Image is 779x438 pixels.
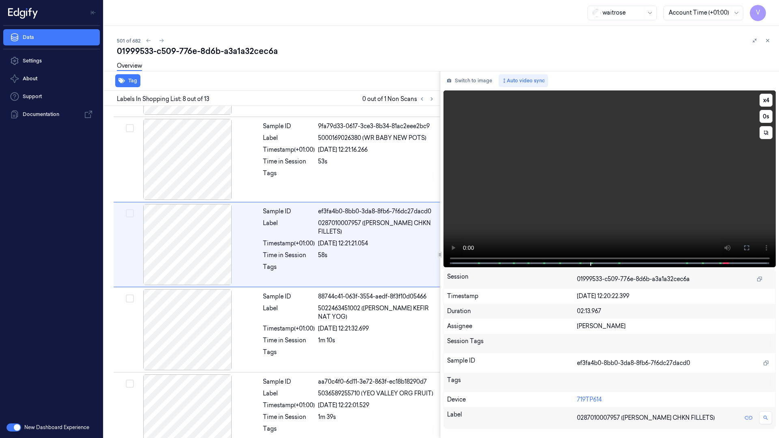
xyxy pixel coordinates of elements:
[447,395,577,404] div: Device
[577,275,690,283] span: 01999533-c509-776e-8d6b-a3a1a32cec6a
[117,37,140,44] span: 501 of 682
[577,292,772,301] div: [DATE] 12:20:22.399
[447,356,577,369] div: Sample ID
[447,337,577,350] div: Session Tags
[577,395,772,404] div: 719TP614
[263,239,315,248] div: Timestamp (+01:00)
[362,94,437,104] span: 0 out of 1 Non Scans
[263,169,315,182] div: Tags
[318,401,435,410] div: [DATE] 12:22:01.529
[318,389,433,398] span: 5036589255710 (YEO VALLEY ORG FRUIT)
[115,74,140,87] button: Tag
[447,376,577,389] div: Tags
[117,95,209,103] span: Labels In Shopping List: 8 out of 13
[443,74,495,87] button: Switch to image
[263,401,315,410] div: Timestamp (+01:00)
[447,322,577,331] div: Assignee
[760,110,773,123] button: 0s
[126,209,134,217] button: Select row
[126,124,134,132] button: Select row
[318,207,435,216] div: ef3fa4b0-8bb0-3da8-8fb6-7f6dc27dacd0
[3,29,100,45] a: Data
[577,359,690,367] span: ef3fa4b0-8bb0-3da8-8fb6-7f6dc27dacd0
[3,53,100,69] a: Settings
[263,134,315,142] div: Label
[117,45,773,57] div: 01999533-c509-776e-8d6b-a3a1a32cec6a
[263,425,315,438] div: Tags
[318,336,435,345] div: 1m 10s
[318,292,435,301] div: 88744c41-063f-3554-aedf-8f3f10d05466
[3,106,100,122] a: Documentation
[263,122,315,131] div: Sample ID
[117,62,142,71] a: Overview
[750,5,766,21] button: V
[263,348,315,361] div: Tags
[263,389,315,398] div: Label
[263,324,315,333] div: Timestamp (+01:00)
[263,292,315,301] div: Sample ID
[318,239,435,248] div: [DATE] 12:21:21.054
[318,134,426,142] span: 5000169026380 (WR BABY NEW POTS)
[263,157,315,166] div: Time in Session
[263,336,315,345] div: Time in Session
[318,304,435,321] span: 5022463451002 ([PERSON_NAME] KEFIR NAT YOG)
[318,157,435,166] div: 53s
[318,324,435,333] div: [DATE] 12:21:32.699
[577,414,715,422] span: 0287010007957 ([PERSON_NAME] CHKN FILLETS)
[126,380,134,388] button: Select row
[447,307,577,316] div: Duration
[577,307,772,316] div: 02:13.967
[3,71,100,87] button: About
[263,251,315,260] div: Time in Session
[447,273,577,286] div: Session
[318,251,435,260] div: 58s
[126,294,134,303] button: Select row
[87,6,100,19] button: Toggle Navigation
[577,322,772,331] div: [PERSON_NAME]
[318,146,435,154] div: [DATE] 12:21:16.266
[499,74,548,87] button: Auto video sync
[318,413,435,421] div: 1m 39s
[263,219,315,236] div: Label
[318,219,435,236] span: 0287010007957 ([PERSON_NAME] CHKN FILLETS)
[263,304,315,321] div: Label
[3,88,100,105] a: Support
[263,146,315,154] div: Timestamp (+01:00)
[318,378,435,386] div: aa70c4f0-6d11-3e72-863f-ec18b18290d7
[263,263,315,276] div: Tags
[447,410,577,425] div: Label
[447,292,577,301] div: Timestamp
[760,94,773,107] button: x4
[263,413,315,421] div: Time in Session
[263,378,315,386] div: Sample ID
[318,122,435,131] div: 9fa79d33-0617-3ce3-8b34-81ac2eee2bc9
[263,207,315,216] div: Sample ID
